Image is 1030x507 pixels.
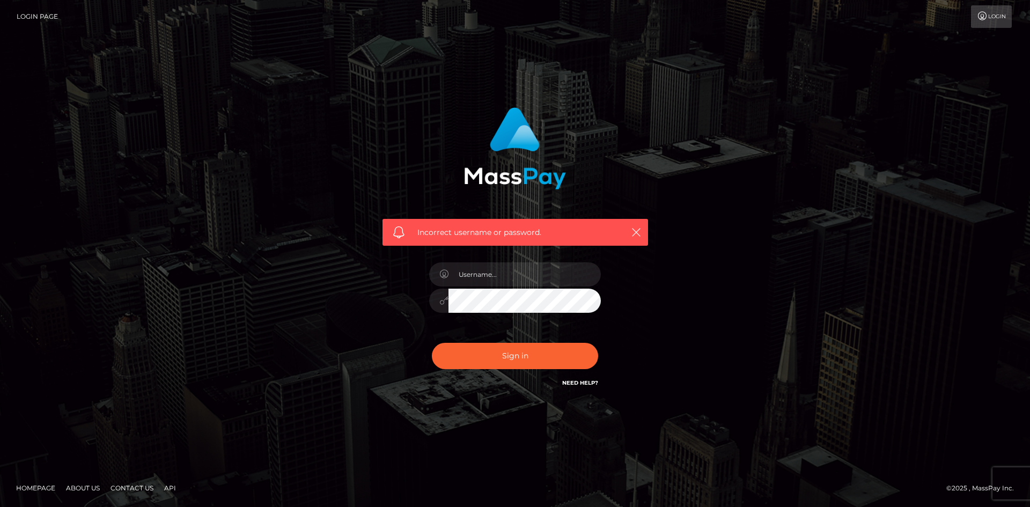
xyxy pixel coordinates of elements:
[62,480,104,496] a: About Us
[971,5,1012,28] a: Login
[448,262,601,286] input: Username...
[417,227,613,238] span: Incorrect username or password.
[946,482,1022,494] div: © 2025 , MassPay Inc.
[464,107,566,189] img: MassPay Login
[12,480,60,496] a: Homepage
[17,5,58,28] a: Login Page
[160,480,180,496] a: API
[562,379,598,386] a: Need Help?
[432,343,598,369] button: Sign in
[106,480,158,496] a: Contact Us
